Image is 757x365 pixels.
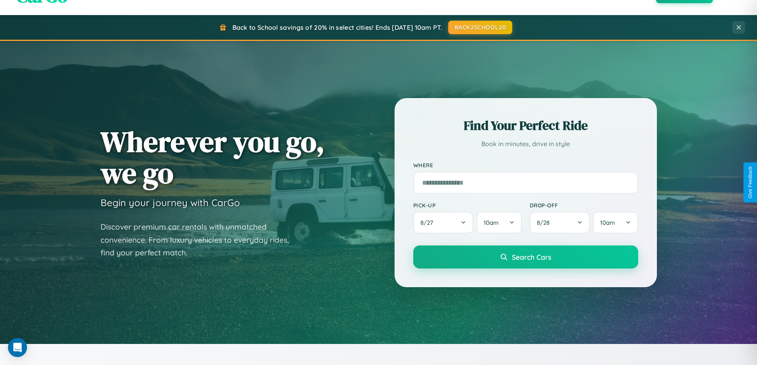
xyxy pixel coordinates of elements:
button: 8/27 [413,212,474,234]
button: 10am [593,212,638,234]
p: Discover premium car rentals with unmatched convenience. From luxury vehicles to everyday rides, ... [101,220,299,259]
h1: Wherever you go, we go [101,126,325,189]
button: Search Cars [413,245,638,268]
p: Book in minutes, drive in style [413,138,638,150]
label: Drop-off [530,202,638,209]
span: 8 / 27 [420,219,437,226]
span: Back to School savings of 20% in select cities! Ends [DATE] 10am PT. [232,23,442,31]
button: BACK2SCHOOL20 [448,21,512,34]
span: 10am [484,219,499,226]
h2: Find Your Perfect Ride [413,117,638,134]
span: 10am [600,219,615,226]
label: Where [413,162,638,168]
span: Search Cars [512,253,551,261]
div: Give Feedback [747,166,753,199]
div: Open Intercom Messenger [8,338,27,357]
button: 10am [476,212,521,234]
button: 8/28 [530,212,590,234]
h3: Begin your journey with CarGo [101,197,240,209]
span: 8 / 28 [537,219,554,226]
label: Pick-up [413,202,522,209]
